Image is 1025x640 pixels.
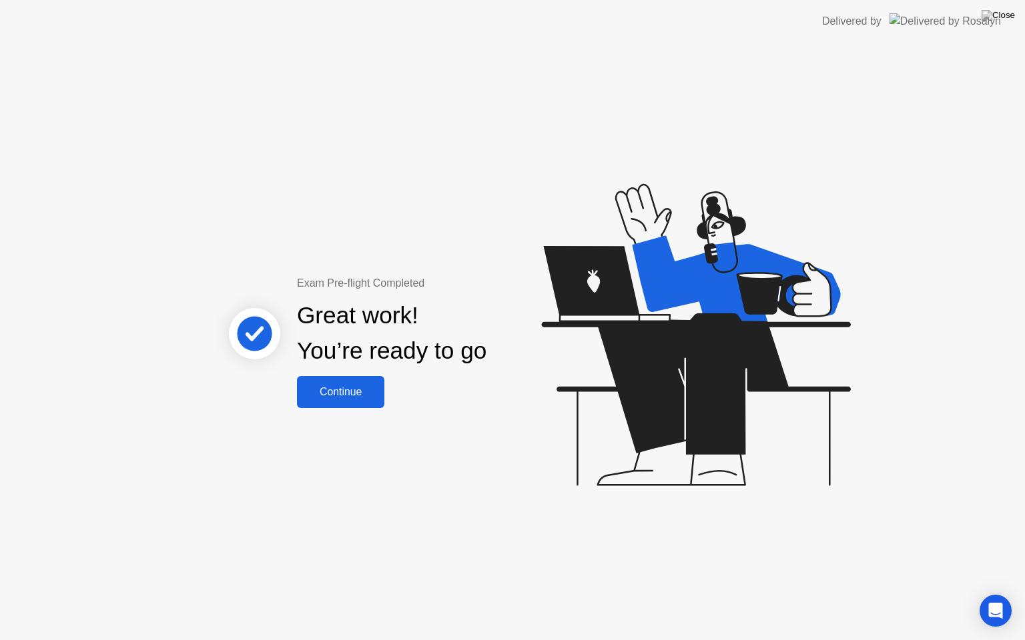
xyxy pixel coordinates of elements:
[890,13,1001,29] img: Delivered by Rosalyn
[301,386,380,398] div: Continue
[980,595,1012,627] div: Open Intercom Messenger
[297,298,486,369] div: Great work! You’re ready to go
[297,376,384,408] button: Continue
[822,13,882,29] div: Delivered by
[297,275,573,291] div: Exam Pre-flight Completed
[982,10,1015,21] img: Close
